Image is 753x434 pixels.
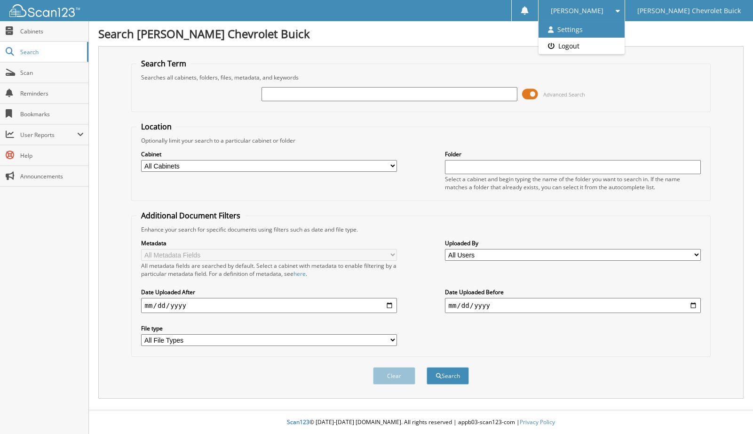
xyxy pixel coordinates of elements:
label: File type [141,324,397,332]
div: Select a cabinet and begin typing the name of the folder you want to search in. If the name match... [445,175,701,191]
a: Privacy Policy [520,418,555,426]
div: Enhance your search for specific documents using filters such as date and file type. [136,225,706,233]
a: Settings [539,21,625,38]
a: here [293,270,306,278]
div: Optionally limit your search to a particular cabinet or folder [136,137,706,145]
label: Uploaded By [445,239,701,247]
a: Logout [539,38,625,54]
h1: Search [PERSON_NAME] Chevrolet Buick [98,26,744,41]
img: scan123-logo-white.svg [9,4,80,17]
label: Cabinet [141,150,397,158]
span: [PERSON_NAME] Chevrolet Buick [637,8,741,14]
button: Clear [373,367,415,385]
label: Date Uploaded Before [445,288,701,296]
span: User Reports [20,131,77,139]
span: Advanced Search [543,91,585,98]
input: start [141,298,397,313]
label: Folder [445,150,701,158]
label: Metadata [141,239,397,247]
div: © [DATE]-[DATE] [DOMAIN_NAME]. All rights reserved | appb03-scan123-com | [89,411,753,434]
button: Search [427,367,469,385]
input: end [445,298,701,313]
legend: Additional Document Filters [136,210,245,221]
span: Cabinets [20,27,84,35]
span: Announcements [20,172,84,180]
div: Searches all cabinets, folders, files, metadata, and keywords [136,73,706,81]
div: All metadata fields are searched by default. Select a cabinet with metadata to enable filtering b... [141,262,397,278]
span: Scan123 [287,418,309,426]
span: [PERSON_NAME] [551,8,603,14]
span: Scan [20,69,84,77]
legend: Location [136,121,176,132]
span: Reminders [20,89,84,97]
span: Bookmarks [20,110,84,118]
legend: Search Term [136,58,191,69]
span: Help [20,152,84,160]
span: Search [20,48,82,56]
label: Date Uploaded After [141,288,397,296]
